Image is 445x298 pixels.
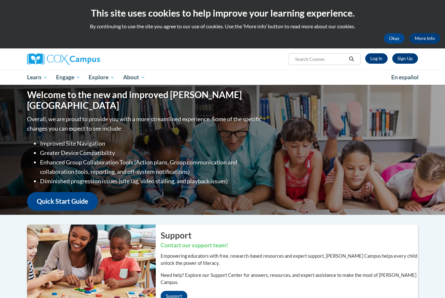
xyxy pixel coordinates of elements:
[27,192,98,211] a: Quick Start Guide
[89,73,115,81] span: Explore
[17,70,428,85] div: Main menu
[123,73,145,81] span: About
[161,272,418,286] p: Need help? Explore our Support Center for answers, resources, and expert assistance to make the m...
[392,53,418,64] a: Register
[409,33,440,44] a: More Info
[161,241,418,250] h3: Contact our support team!
[391,74,419,81] span: En español
[161,253,418,267] p: Empowering educators with free, research-based resources and expert support, [PERSON_NAME] Campus...
[161,229,418,241] h2: Support
[347,55,356,63] button: Search
[40,148,263,158] li: Greater Device Compatibility
[294,55,347,63] input: Search Courses
[27,114,263,133] p: Overall, we are proud to provide you with a more streamlined experience. Some of the specific cha...
[387,71,423,84] a: En español
[40,158,263,176] li: Enhanced Group Collaboration Tools (Action plans, Group communication and collaboration tools, re...
[52,70,85,85] a: Engage
[27,53,151,65] a: Cox Campus
[40,176,263,186] li: Diminished progression issues (site lag, video stalling, and playback issues)
[119,70,150,85] a: About
[27,89,263,111] h1: Welcome to the new and improved [PERSON_NAME][GEOGRAPHIC_DATA]
[5,23,440,30] p: By continuing to use the site you agree to our use of cookies. Use the ‘More info’ button to read...
[23,70,52,85] a: Learn
[27,53,100,65] img: Cox Campus
[365,53,388,64] a: Log In
[56,73,80,81] span: Engage
[84,70,119,85] a: Explore
[27,73,48,81] span: Learn
[40,139,263,148] li: Improved Site Navigation
[5,6,440,19] h2: This site uses cookies to help improve your learning experience.
[384,33,405,44] button: Okay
